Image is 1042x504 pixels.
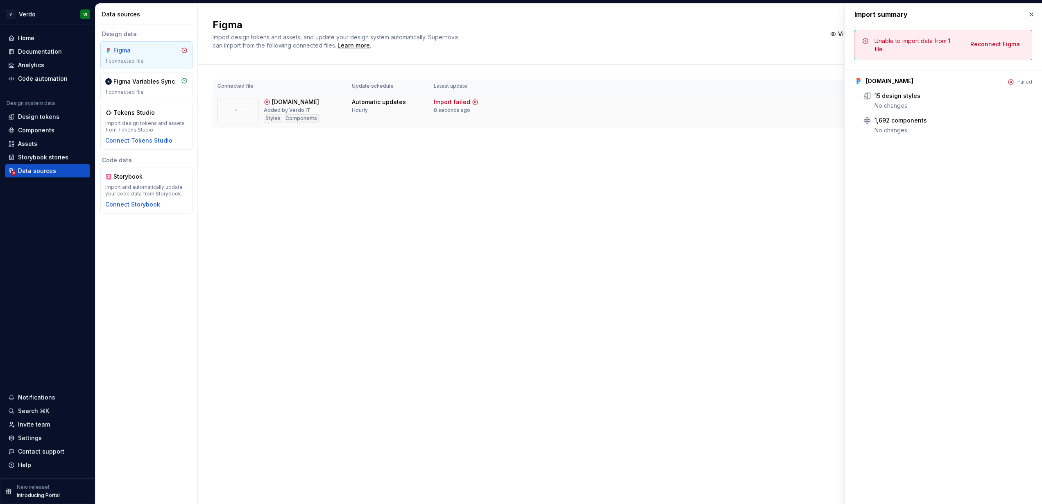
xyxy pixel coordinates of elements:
div: Storybook stories [18,153,68,161]
h2: Figma [213,18,816,32]
div: Help [18,461,31,469]
a: Figma Variables Sync1 connected file [100,73,193,100]
div: 1 connected file [105,89,188,95]
span: View summary [838,30,880,38]
div: Design system data [7,100,55,107]
a: Code automation [5,72,90,85]
div: Components [284,114,319,123]
button: View summary [826,27,885,41]
div: Import design tokens and assets from Tokens Studio [105,120,188,133]
span: . [336,43,371,49]
div: Invite team [18,420,50,429]
div: Import and automatically update your code data from Storybook. [105,184,188,197]
div: Data sources [18,167,56,175]
div: Settings [18,434,42,442]
p: Introducing Portal [17,492,60,499]
a: Assets [5,137,90,150]
div: Automatic updates [352,98,406,106]
span: Reconnect Figma [970,40,1020,48]
div: Documentation [18,48,62,56]
div: Assets [18,140,37,148]
div: No changes [874,126,1032,134]
div: Search ⌘K [18,407,49,415]
button: Connect Tokens Studio [105,136,172,145]
span: Import design tokens and assets, and update your design system automatically. Supernova can impor... [213,34,460,49]
a: Home [5,32,90,45]
button: VVerdoVI [2,5,93,23]
div: No changes [874,102,1032,110]
a: Components [5,124,90,137]
div: Verdo [19,10,36,18]
div: Components [18,126,54,134]
button: Help [5,459,90,472]
div: Hourly [352,107,368,114]
th: Connected file [213,79,347,93]
div: 1,692 components [874,116,927,125]
div: [DOMAIN_NAME] [272,98,319,106]
div: Data sources [102,10,194,18]
div: Design data [100,30,193,38]
a: Tokens StudioImport design tokens and assets from Tokens StudioConnect Tokens Studio [100,104,193,150]
div: Figma [113,46,153,54]
div: Code automation [18,75,68,83]
div: Unable to import data from 1 file. [874,37,960,53]
a: Storybook stories [5,151,90,164]
div: Failed [1017,79,1032,85]
div: Styles [264,114,282,123]
button: Contact support [5,445,90,458]
div: V [6,9,16,19]
div: Storybook [113,173,153,181]
a: Analytics [5,59,90,72]
button: Search ⌘K [5,404,90,418]
p: New release! [17,484,49,490]
div: Tokens Studio [113,109,155,117]
div: 1 connected file [105,58,188,64]
div: Added by Verdo IT [264,107,310,114]
div: Home [18,34,34,42]
a: Figma1 connected file [100,41,193,69]
div: 8 seconds ago [434,107,470,114]
a: Data sources [5,164,90,177]
div: Analytics [18,61,44,69]
div: Import failed [434,98,470,106]
div: Notifications [18,393,55,402]
a: Learn more [338,41,370,50]
div: Contact support [18,447,64,456]
div: Import summary [854,9,908,19]
a: Documentation [5,45,90,58]
th: Latest update [429,79,514,93]
a: Settings [5,431,90,445]
div: Figma Variables Sync [113,77,175,86]
button: Notifications [5,391,90,404]
div: VI [83,11,87,18]
a: Invite team [5,418,90,431]
button: Reconnect Figma [965,37,1025,52]
div: Code data [100,156,193,164]
th: Update schedule [347,79,429,93]
div: Design tokens [18,113,59,121]
div: [DOMAIN_NAME] [866,77,913,85]
a: StorybookImport and automatically update your code data from Storybook.Connect Storybook [100,168,193,213]
button: Connect Storybook [105,200,160,209]
a: Design tokens [5,110,90,123]
div: 15 design styles [874,92,920,100]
